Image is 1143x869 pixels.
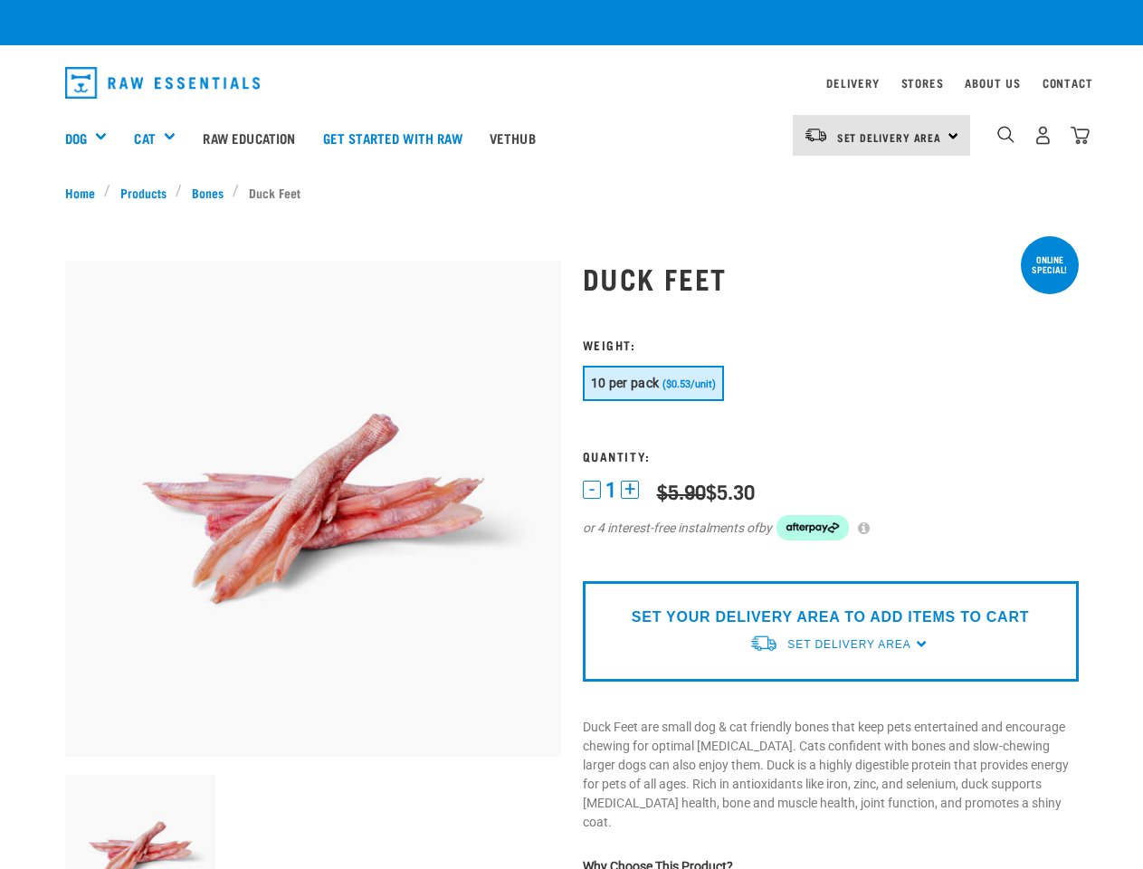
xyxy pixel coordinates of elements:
[51,60,1093,106] nav: dropdown navigation
[583,481,601,499] button: -
[182,183,233,202] a: Bones
[1043,80,1093,86] a: Contact
[1071,126,1090,145] img: home-icon@2x.png
[65,183,105,202] a: Home
[476,101,549,174] a: Vethub
[134,128,155,148] a: Cat
[110,183,176,202] a: Products
[837,134,942,140] span: Set Delivery Area
[749,634,778,653] img: van-moving.png
[657,480,755,502] div: $5.30
[583,366,724,401] button: 10 per pack ($0.53/unit)
[65,261,561,757] img: Raw Essentials Duck Feet Raw Meaty Bones For Dogs
[605,481,616,500] span: 1
[1033,126,1053,145] img: user.png
[583,338,1079,351] h3: Weight:
[965,80,1020,86] a: About Us
[826,80,879,86] a: Delivery
[804,127,828,143] img: van-moving.png
[621,481,639,499] button: +
[65,183,1079,202] nav: breadcrumbs
[583,515,1079,540] div: or 4 interest-free instalments of by
[583,262,1079,294] h1: Duck Feet
[583,718,1079,832] p: Duck Feet are small dog & cat friendly bones that keep pets entertained and encourage chewing for...
[310,101,476,174] a: Get started with Raw
[65,128,87,148] a: Dog
[787,638,910,651] span: Set Delivery Area
[662,378,716,390] span: ($0.53/unit)
[65,67,261,99] img: Raw Essentials Logo
[583,449,1079,463] h3: Quantity:
[189,101,309,174] a: Raw Education
[997,126,1014,143] img: home-icon-1@2x.png
[591,376,660,390] span: 10 per pack
[632,606,1029,628] p: SET YOUR DELIVERY AREA TO ADD ITEMS TO CART
[776,515,849,540] img: Afterpay
[901,80,944,86] a: Stores
[657,485,706,496] strike: $5.90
